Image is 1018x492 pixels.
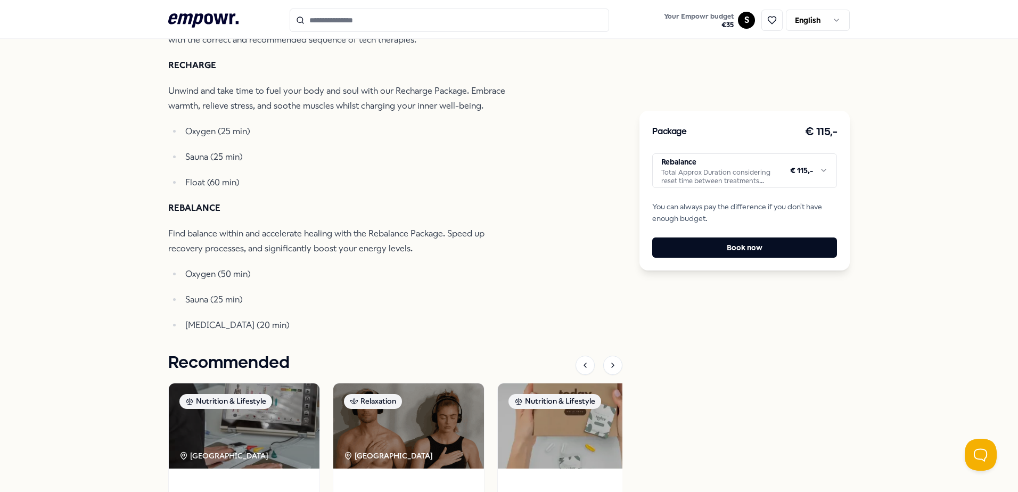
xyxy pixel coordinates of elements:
[179,394,272,409] div: Nutrition & Lifestyle
[805,124,838,141] h3: € 115,-
[290,9,609,32] input: Search for products, categories or subcategories
[185,292,514,307] p: Sauna (25 min)
[965,439,997,471] iframe: Help Scout Beacon - Open
[333,383,484,469] img: package image
[344,450,434,462] div: [GEOGRAPHIC_DATA]
[168,203,220,213] strong: REBALANCE
[179,450,270,462] div: [GEOGRAPHIC_DATA]
[168,226,514,256] p: Find balance within and accelerate healing with the Rebalance Package. Speed up recovery processe...
[169,383,319,469] img: package image
[185,124,514,139] p: Oxygen (25 min)
[664,21,734,29] span: € 35
[168,84,514,113] p: Unwind and take time to fuel your body and soul with our Recharge Package. Embrace warmth, reliev...
[168,350,290,376] h1: Recommended
[662,10,736,31] button: Your Empowr budget€35
[664,12,734,21] span: Your Empowr budget
[652,125,686,139] h3: Package
[185,150,514,165] p: Sauna (25 min)
[185,267,514,282] p: Oxygen (50 min)
[652,237,837,258] button: Book now
[344,394,402,409] div: Relaxation
[652,201,837,225] span: You can always pay the difference if you don't have enough budget.
[168,60,216,70] strong: RECHARGE
[185,175,514,190] p: Float (60 min)
[660,9,738,31] a: Your Empowr budget€35
[498,383,648,469] img: package image
[185,318,514,333] p: [MEDICAL_DATA] (20 min)
[508,394,601,409] div: Nutrition & Lifestyle
[738,12,755,29] button: S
